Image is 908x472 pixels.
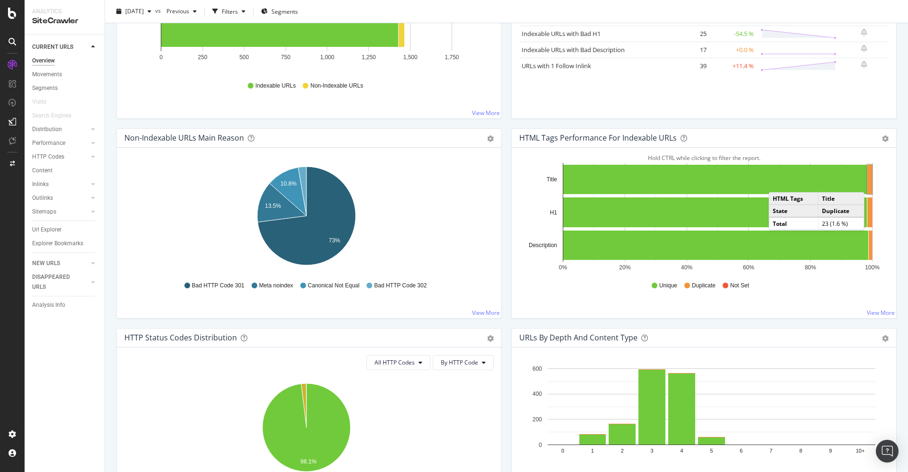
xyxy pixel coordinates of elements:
a: Sitemaps [32,207,88,217]
div: Search Engines [32,111,71,121]
div: Outlinks [32,193,53,203]
a: View More [472,309,500,317]
text: H1 [550,209,558,216]
text: 20% [619,264,630,271]
div: Movements [32,70,62,80]
td: +0.0 % [709,42,756,58]
text: 6 [740,448,742,454]
div: Sitemaps [32,207,56,217]
text: 40% [681,264,692,271]
button: Segments [257,4,302,19]
text: 2 [621,448,624,454]
text: 200 [533,416,542,423]
div: SiteCrawler [32,16,97,27]
a: Indexable URLs with Bad H1 [522,29,601,38]
td: -54.5 % [709,26,756,42]
a: Distribution [32,125,88,134]
text: 73% [329,237,340,244]
span: Duplicate [692,282,716,290]
div: HTML Tags Performance for Indexable URLs [519,133,677,142]
div: Analysis Info [32,300,65,310]
div: Distribution [32,125,62,134]
svg: A chart. [519,163,883,273]
div: gear [487,335,494,342]
a: Content [32,166,98,176]
text: 1,500 [403,54,418,61]
button: Filters [209,4,249,19]
div: Content [32,166,52,176]
div: gear [882,135,889,142]
text: 60% [743,264,754,271]
a: Movements [32,70,98,80]
svg: A chart. [124,163,489,273]
span: vs [155,6,163,14]
div: bell-plus [861,45,867,52]
text: 0% [559,264,567,271]
text: 1 [591,448,594,454]
div: CURRENT URLS [32,42,73,52]
a: View More [472,109,500,117]
a: Segments [32,83,98,93]
a: Inlinks [32,179,88,189]
div: DISAPPEARED URLS [32,272,80,292]
td: State [769,205,819,217]
div: HTTP Status Codes Distribution [124,333,237,342]
a: Analysis Info [32,300,98,310]
text: 1,000 [320,54,334,61]
text: 98.1% [300,458,316,465]
text: 8 [799,448,802,454]
text: 7 [769,448,772,454]
div: Url Explorer [32,225,61,235]
span: Indexable URLs [255,82,296,90]
div: Filters [222,7,238,15]
td: +11.4 % [709,58,756,74]
text: Description [529,242,557,249]
text: 3 [651,448,654,454]
a: Overview [32,56,98,66]
text: 500 [239,54,249,61]
span: Unique [659,282,677,290]
div: bell-plus [861,28,867,36]
text: 400 [533,391,542,397]
a: Explorer Bookmarks [32,239,98,249]
a: Outlinks [32,193,88,203]
span: By HTTP Code [441,358,478,366]
text: 600 [533,365,542,372]
span: Not Set [730,282,749,290]
text: 10.8% [280,180,297,187]
text: 13.5% [265,203,281,209]
text: 0 [561,448,564,454]
div: URLs by Depth and Content Type [519,333,637,342]
text: 100% [865,264,880,271]
span: Previous [163,7,189,15]
td: 23 (1.6 %) [818,217,864,230]
a: HTTP Codes [32,152,88,162]
text: 1,750 [445,54,459,61]
text: Title [547,176,558,183]
text: 0 [159,54,163,61]
button: Previous [163,4,201,19]
div: Segments [32,83,58,93]
text: 10+ [856,448,865,454]
div: bell-plus [861,61,867,68]
td: Total [769,217,819,230]
a: Url Explorer [32,225,98,235]
div: NEW URLS [32,258,60,268]
a: Performance [32,138,88,148]
a: View More [867,309,895,317]
div: Analytics [32,8,97,16]
a: URLs with 1 Follow Inlink [522,62,591,70]
a: NEW URLS [32,258,88,268]
text: 5 [710,448,713,454]
a: CURRENT URLS [32,42,88,52]
div: HTTP Codes [32,152,64,162]
td: 25 [671,26,709,42]
div: Performance [32,138,65,148]
a: Indexable URLs with Bad Description [522,45,625,54]
td: 17 [671,42,709,58]
td: HTML Tags [769,193,819,205]
button: By HTTP Code [433,355,494,370]
span: 2025 Oct. 7th [125,7,144,15]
